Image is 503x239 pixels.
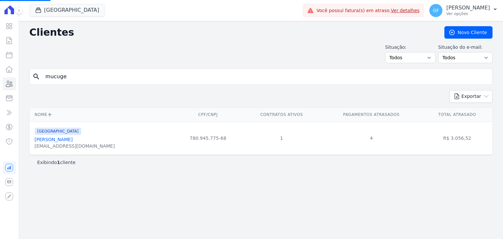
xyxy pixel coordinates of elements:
[242,108,321,121] th: Contratos Ativos
[444,26,493,39] a: Novo Cliente
[32,73,40,81] i: search
[422,121,493,155] td: R$ 3.056,52
[35,137,73,142] a: [PERSON_NAME]
[446,11,490,16] p: Ver opções
[174,108,242,121] th: CPF/CNPJ
[42,70,490,83] input: Buscar por nome, CPF ou e-mail
[424,1,503,20] button: GF [PERSON_NAME] Ver opções
[433,8,439,13] span: GF
[321,121,422,155] td: 4
[35,128,81,135] span: [GEOGRAPHIC_DATA]
[242,121,321,155] td: 1
[446,5,490,11] p: [PERSON_NAME]
[29,4,105,16] button: [GEOGRAPHIC_DATA]
[29,108,174,121] th: Nome
[385,44,436,51] label: Situação:
[57,160,60,165] b: 1
[35,143,115,149] div: [EMAIL_ADDRESS][DOMAIN_NAME]
[316,7,419,14] span: Você possui fatura(s) em atraso.
[29,27,434,38] h2: Clientes
[391,8,420,13] a: Ver detalhes
[37,159,76,166] p: Exibindo cliente
[174,121,242,155] td: 780.945.775-68
[449,90,493,103] button: Exportar
[321,108,422,121] th: Pagamentos Atrasados
[422,108,493,121] th: Total Atrasado
[438,44,493,51] label: Situação do e-mail:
